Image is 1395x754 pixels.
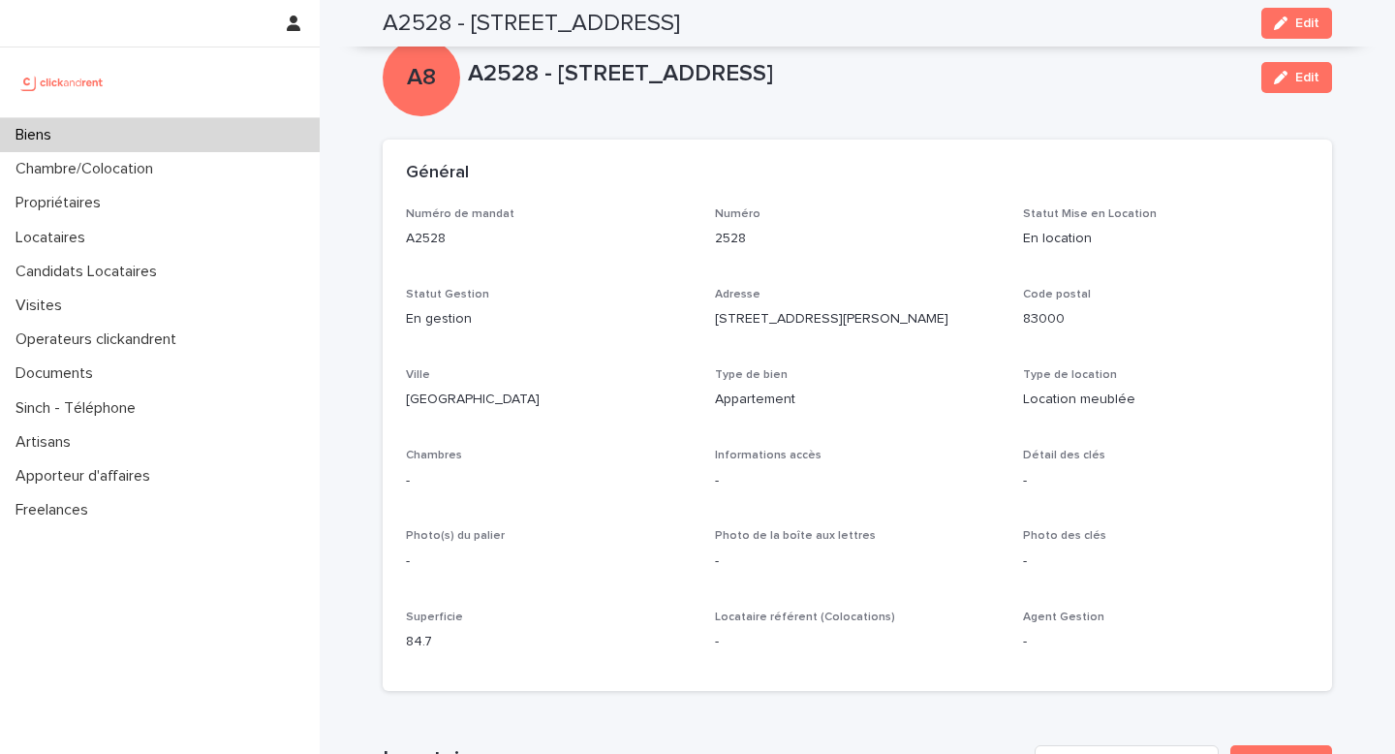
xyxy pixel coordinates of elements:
[8,229,101,247] p: Locataires
[406,163,469,184] h2: Général
[1023,390,1309,410] p: Location meublée
[715,612,895,623] span: Locataire référent (Colocations)
[1023,369,1117,381] span: Type de location
[1023,632,1309,652] p: -
[406,530,505,542] span: Photo(s) du palier
[406,289,489,300] span: Statut Gestion
[1023,289,1091,300] span: Code postal
[715,229,1001,249] p: 2528
[406,632,692,652] p: 84.7
[406,309,692,330] p: En gestion
[1023,450,1105,461] span: Détail des clés
[1023,208,1157,220] span: Statut Mise en Location
[406,450,462,461] span: Chambres
[468,60,1246,88] p: A2528 - [STREET_ADDRESS]
[715,450,821,461] span: Informations accès
[8,297,77,315] p: Visites
[406,551,692,572] p: -
[406,390,692,410] p: [GEOGRAPHIC_DATA]
[715,309,1001,330] p: [STREET_ADDRESS][PERSON_NAME]
[715,530,876,542] span: Photo de la boîte aux lettres
[406,229,692,249] p: A2528
[406,612,463,623] span: Superficie
[406,369,430,381] span: Ville
[1023,612,1104,623] span: Agent Gestion
[8,433,86,452] p: Artisans
[715,369,788,381] span: Type de bien
[715,551,1001,572] p: -
[406,471,692,491] p: -
[8,126,67,144] p: Biens
[1261,62,1332,93] button: Edit
[8,364,108,383] p: Documents
[406,208,514,220] span: Numéro de mandat
[1295,71,1319,84] span: Edit
[8,399,151,418] p: Sinch - Téléphone
[715,632,1001,652] p: -
[8,194,116,212] p: Propriétaires
[715,471,1001,491] p: -
[8,467,166,486] p: Apporteur d'affaires
[1023,471,1309,491] p: -
[8,330,192,349] p: Operateurs clickandrent
[1023,229,1309,249] p: En location
[715,208,760,220] span: Numéro
[715,390,1001,410] p: Appartement
[8,501,104,519] p: Freelances
[1023,309,1309,330] p: 83000
[8,263,172,281] p: Candidats Locataires
[383,10,680,38] h2: A2528 - [STREET_ADDRESS]
[15,63,109,102] img: UCB0brd3T0yccxBKYDjQ
[1023,530,1106,542] span: Photo des clés
[1261,8,1332,39] button: Edit
[1295,16,1319,30] span: Edit
[8,160,169,178] p: Chambre/Colocation
[1023,551,1309,572] p: -
[715,289,760,300] span: Adresse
